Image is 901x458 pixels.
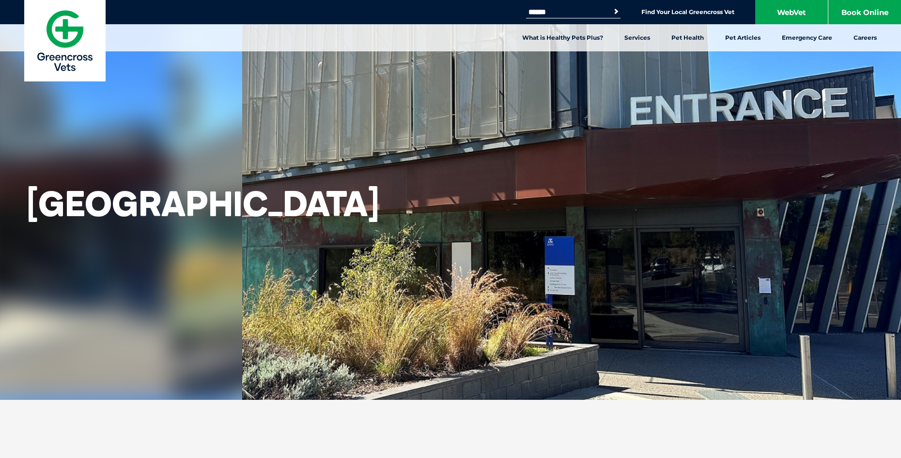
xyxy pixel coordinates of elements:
[843,24,887,51] a: Careers
[771,24,843,51] a: Emergency Care
[614,24,661,51] a: Services
[27,183,379,224] h1: [GEOGRAPHIC_DATA]
[611,7,621,16] button: Search
[661,24,715,51] a: Pet Health
[641,8,734,16] a: Find Your Local Greencross Vet
[512,24,614,51] a: What is Healthy Pets Plus?
[715,24,771,51] a: Pet Articles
